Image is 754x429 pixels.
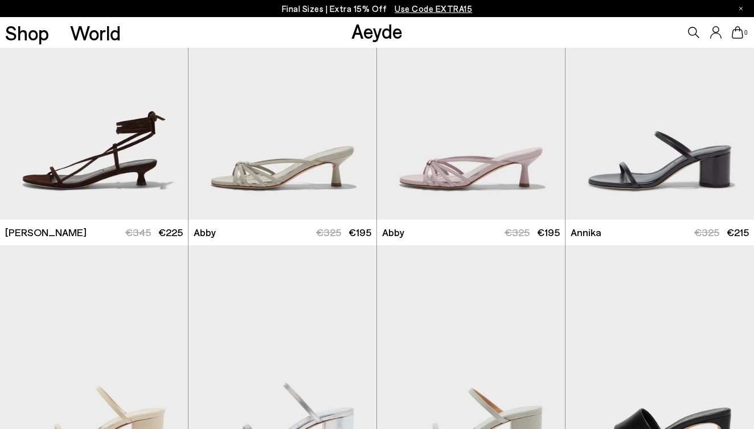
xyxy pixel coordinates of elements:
span: [PERSON_NAME] [5,225,87,240]
a: Annika €325 €215 [565,220,754,245]
a: Aeyde [351,19,403,43]
span: €215 [727,226,749,238]
span: Abby [382,225,404,240]
a: Abby €325 €195 [188,220,376,245]
a: 0 [732,26,743,39]
span: Annika [571,225,601,240]
a: Shop [5,23,49,43]
span: €195 [349,226,371,238]
span: €345 [125,226,151,238]
a: World [70,23,121,43]
span: €195 [537,226,560,238]
span: Navigate to /collections/ss25-final-sizes [395,3,472,14]
span: €225 [158,226,183,238]
span: 0 [743,30,749,36]
a: Abby €325 €195 [377,220,565,245]
span: €325 [505,226,530,238]
p: Final Sizes | Extra 15% Off [282,2,473,16]
span: €325 [316,226,341,238]
span: €325 [694,226,719,238]
span: Abby [194,225,216,240]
